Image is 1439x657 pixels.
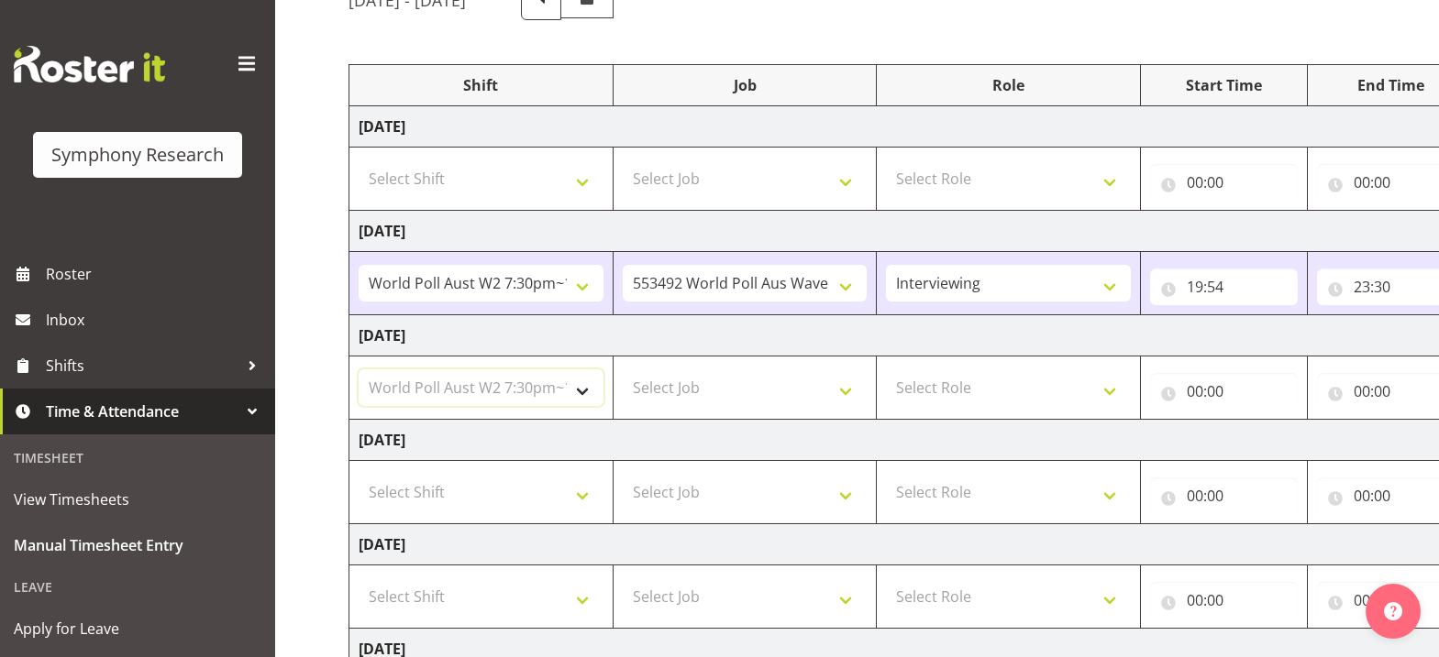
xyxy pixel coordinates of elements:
span: Inbox [46,306,266,334]
input: Click to select... [1150,582,1298,619]
div: Timesheet [5,439,271,476]
div: Shift [359,74,603,96]
a: Apply for Leave [5,606,271,652]
span: Time & Attendance [46,398,238,425]
span: Shifts [46,352,238,379]
div: Job [623,74,868,96]
div: Leave [5,568,271,606]
span: Roster [46,260,266,288]
img: Rosterit website logo [14,46,165,82]
span: View Timesheets [14,486,261,513]
input: Click to select... [1150,164,1298,201]
span: Manual Timesheet Entry [14,531,261,559]
input: Click to select... [1150,477,1298,514]
div: Start Time [1150,74,1298,96]
a: Manual Timesheet Entry [5,522,271,568]
a: View Timesheets [5,476,271,522]
span: Apply for Leave [14,615,261,642]
div: Role [886,74,1131,96]
img: help-xxl-2.png [1384,602,1402,620]
div: Symphony Research [51,141,224,169]
input: Click to select... [1150,373,1298,410]
input: Click to select... [1150,268,1298,305]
